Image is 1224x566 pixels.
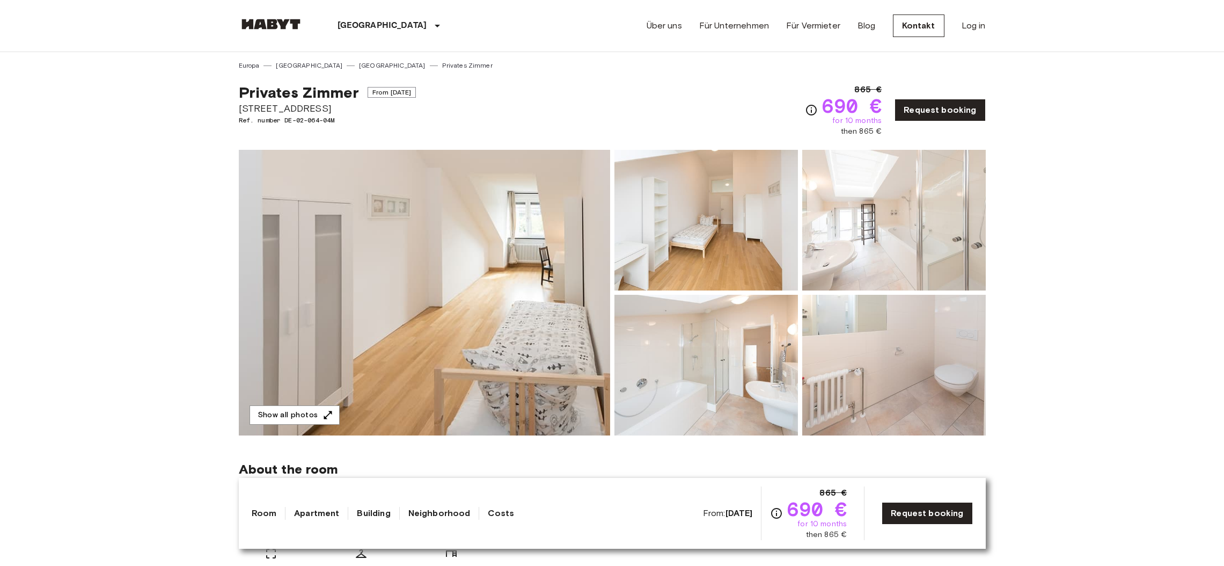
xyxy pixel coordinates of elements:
[614,295,798,436] img: Picture of unit DE-02-064-04M
[699,19,769,32] a: Für Unternehmen
[294,507,339,520] a: Apartment
[786,19,840,32] a: Für Vermieter
[239,83,359,101] span: Privates Zimmer
[962,19,986,32] a: Log in
[250,405,340,425] button: Show all photos
[276,61,342,70] a: [GEOGRAPHIC_DATA]
[408,507,471,520] a: Neighborhood
[802,295,986,436] img: Picture of unit DE-02-064-04M
[805,104,818,117] svg: Check cost overview for full price breakdown. Please note that discounts apply to new joiners onl...
[822,96,882,115] span: 690 €
[239,19,303,30] img: Habyt
[725,508,753,518] b: [DATE]
[857,19,876,32] a: Blog
[239,101,416,115] span: [STREET_ADDRESS]
[442,61,493,70] a: Privates Zimmer
[841,126,882,137] span: then 865 €
[252,507,277,520] a: Room
[368,87,416,98] span: From [DATE]
[357,507,390,520] a: Building
[239,461,986,477] span: About the room
[787,499,847,519] span: 690 €
[895,99,985,121] a: Request booking
[893,14,944,37] a: Kontakt
[819,487,847,499] span: 865 €
[488,507,514,520] a: Costs
[882,502,972,525] a: Request booking
[647,19,682,32] a: Über uns
[832,115,882,126] span: for 10 months
[239,115,416,125] span: Ref. number DE-02-064-04M
[802,150,986,291] img: Picture of unit DE-02-064-04M
[614,150,798,291] img: Picture of unit DE-02-064-04M
[797,519,847,529] span: for 10 months
[770,507,783,520] svg: Check cost overview for full price breakdown. Please note that discounts apply to new joiners onl...
[703,507,753,519] span: From:
[854,83,882,96] span: 865 €
[338,19,427,32] p: [GEOGRAPHIC_DATA]
[359,61,426,70] a: [GEOGRAPHIC_DATA]
[806,529,847,540] span: then 865 €
[239,61,260,70] a: Europa
[239,150,610,436] img: Marketing picture of unit DE-02-064-04M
